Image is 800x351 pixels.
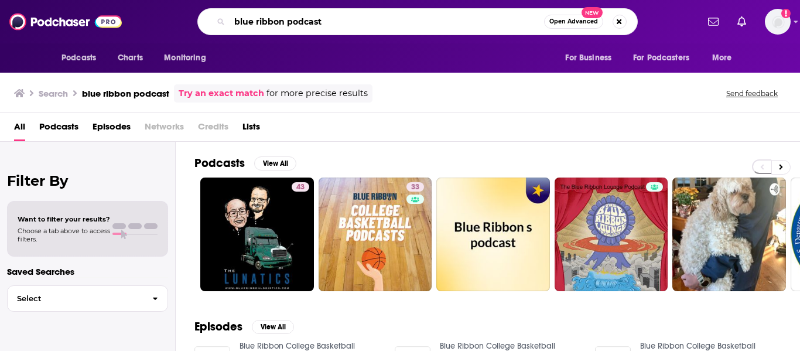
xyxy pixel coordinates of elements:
[704,47,747,69] button: open menu
[194,319,294,334] a: EpisodesView All
[194,156,245,171] h2: Podcasts
[292,182,309,192] a: 43
[197,8,638,35] div: Search podcasts, credits, & more...
[765,9,791,35] span: Logged in as JFarrellPR
[765,9,791,35] button: Show profile menu
[53,47,111,69] button: open menu
[194,319,242,334] h2: Episodes
[18,215,110,223] span: Want to filter your results?
[582,7,603,18] span: New
[254,156,296,171] button: View All
[14,117,25,141] a: All
[230,12,544,31] input: Search podcasts, credits, & more...
[733,12,751,32] a: Show notifications dropdown
[266,87,368,100] span: for more precise results
[296,182,305,193] span: 43
[156,47,221,69] button: open menu
[625,47,706,69] button: open menu
[39,117,78,141] a: Podcasts
[18,227,110,243] span: Choose a tab above to access filters.
[200,178,314,291] a: 43
[242,117,260,141] a: Lists
[723,88,781,98] button: Send feedback
[82,88,169,99] h3: blue ribbon podcast
[7,285,168,312] button: Select
[7,266,168,277] p: Saved Searches
[765,9,791,35] img: User Profile
[557,47,626,69] button: open menu
[9,11,122,33] img: Podchaser - Follow, Share and Rate Podcasts
[118,50,143,66] span: Charts
[781,9,791,18] svg: Add a profile image
[411,182,419,193] span: 33
[406,182,424,192] a: 33
[198,117,228,141] span: Credits
[633,50,689,66] span: For Podcasters
[93,117,131,141] a: Episodes
[179,87,264,100] a: Try an exact match
[703,12,723,32] a: Show notifications dropdown
[7,172,168,189] h2: Filter By
[565,50,611,66] span: For Business
[39,88,68,99] h3: Search
[252,320,294,334] button: View All
[544,15,603,29] button: Open AdvancedNew
[549,19,598,25] span: Open Advanced
[319,178,432,291] a: 33
[110,47,150,69] a: Charts
[61,50,96,66] span: Podcasts
[164,50,206,66] span: Monitoring
[712,50,732,66] span: More
[194,156,296,171] a: PodcastsView All
[145,117,184,141] span: Networks
[8,295,143,302] span: Select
